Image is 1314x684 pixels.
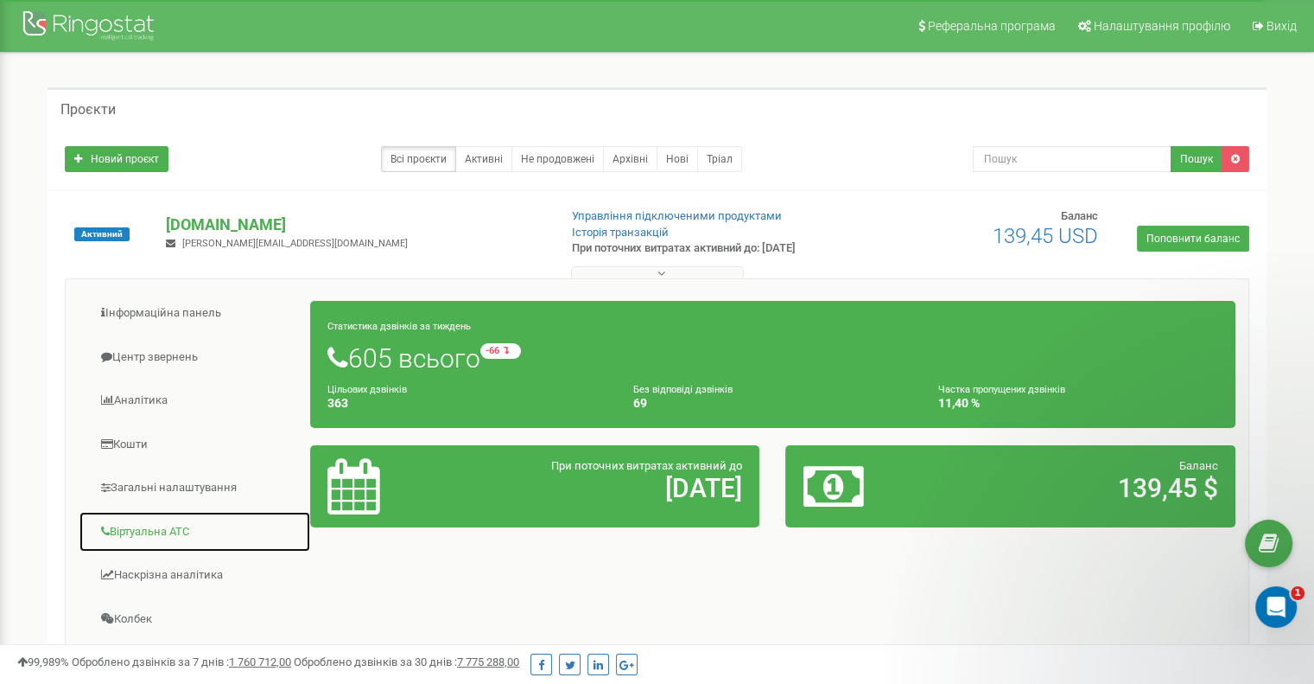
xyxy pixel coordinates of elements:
a: Віртуальна АТС [79,511,311,553]
small: -66 [480,343,521,359]
a: Інформаційна панель [79,292,311,335]
a: Активні [455,146,512,172]
a: Нові [657,146,698,172]
p: При поточних витратах активний до: [DATE] [572,240,848,257]
span: 99,989% [17,655,69,668]
a: Новий проєкт [65,146,168,172]
a: Історія транзакцій [572,226,669,239]
a: Поповнити баланс [1137,226,1249,252]
span: Вихід [1266,19,1297,33]
a: Аналiтика [79,380,311,422]
span: При поточних витратах активний до [551,459,742,472]
a: Загальні налаштування [79,467,311,509]
u: 7 775 288,00 [457,655,519,668]
a: Всі проєкти [381,146,456,172]
a: Колбек [79,598,311,641]
span: Оброблено дзвінків за 7 днів : [72,655,291,668]
span: Баланс [1061,209,1098,222]
h5: Проєкти [60,102,116,118]
a: Управління підключеними продуктами [572,209,782,222]
a: Центр звернень [79,336,311,379]
small: Частка пропущених дзвінків [938,384,1065,395]
span: Реферальна програма [928,19,1056,33]
a: Наскрізна аналітика [79,554,311,597]
u: 1 760 712,00 [229,655,291,668]
iframe: Intercom live chat [1255,586,1297,628]
span: Активний [74,227,130,241]
small: Без відповіді дзвінків [633,384,733,395]
a: Архівні [603,146,657,172]
h4: 11,40 % [938,397,1218,410]
span: [PERSON_NAME][EMAIL_ADDRESS][DOMAIN_NAME] [182,238,408,249]
small: Цільових дзвінків [327,384,407,395]
span: Баланс [1179,459,1218,472]
input: Пошук [973,146,1171,172]
span: 1 [1291,586,1304,600]
span: 139,45 USD [993,224,1098,248]
p: [DOMAIN_NAME] [166,214,543,236]
button: Пошук [1171,146,1222,172]
h4: 69 [633,397,913,410]
small: Статистика дзвінків за тиждень [327,321,471,332]
a: Кошти [79,424,311,466]
span: Налаштування профілю [1094,19,1230,33]
h4: 363 [327,397,607,410]
h2: [DATE] [474,474,742,502]
a: Не продовжені [511,146,604,172]
span: Оброблено дзвінків за 30 днів : [294,655,519,668]
a: Тріал [697,146,742,172]
h1: 605 всього [327,343,1218,373]
h2: 139,45 $ [950,474,1218,502]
